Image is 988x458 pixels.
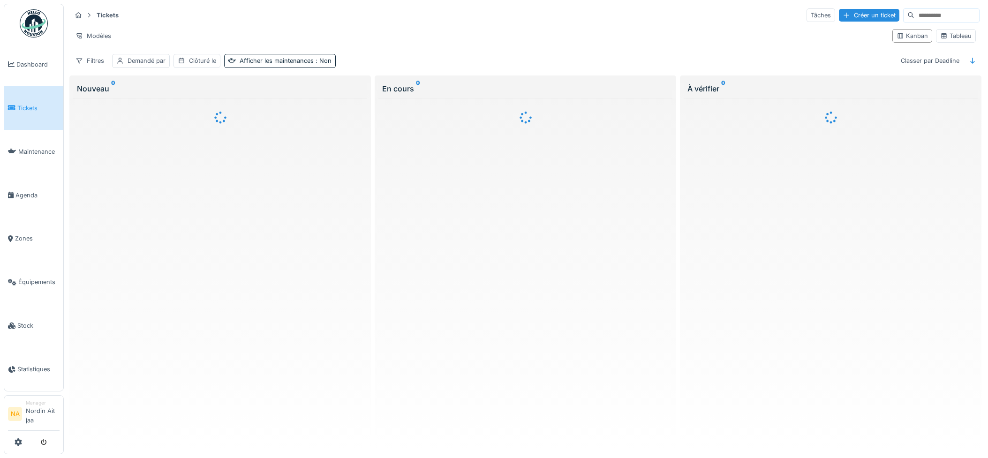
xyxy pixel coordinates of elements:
div: Tableau [940,31,972,40]
div: Modèles [71,29,115,43]
sup: 0 [721,83,725,94]
div: Kanban [897,31,928,40]
div: En cours [382,83,669,94]
a: NA ManagerNordin Ait jaa [8,399,60,431]
div: Clôturé le [189,56,216,65]
div: Tâches [807,8,835,22]
li: NA [8,407,22,421]
a: Agenda [4,173,63,217]
span: : Non [314,57,332,64]
span: Maintenance [18,147,60,156]
a: Dashboard [4,43,63,86]
img: Badge_color-CXgf-gQk.svg [20,9,48,38]
span: Tickets [17,104,60,113]
a: Tickets [4,86,63,130]
span: Stock [17,321,60,330]
div: Créer un ticket [839,9,899,22]
span: Zones [15,234,60,243]
span: Dashboard [16,60,60,69]
sup: 0 [111,83,115,94]
a: Statistiques [4,347,63,391]
div: À vérifier [687,83,974,94]
div: Afficher les maintenances [240,56,332,65]
span: Agenda [15,191,60,200]
div: Classer par Deadline [897,54,964,68]
a: Maintenance [4,130,63,173]
sup: 0 [416,83,420,94]
a: Zones [4,217,63,261]
strong: Tickets [93,11,122,20]
div: Manager [26,399,60,406]
div: Filtres [71,54,108,68]
div: Nouveau [77,83,363,94]
a: Stock [4,304,63,347]
span: Équipements [18,278,60,286]
div: Demandé par [128,56,166,65]
a: Équipements [4,260,63,304]
li: Nordin Ait jaa [26,399,60,428]
span: Statistiques [17,365,60,374]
